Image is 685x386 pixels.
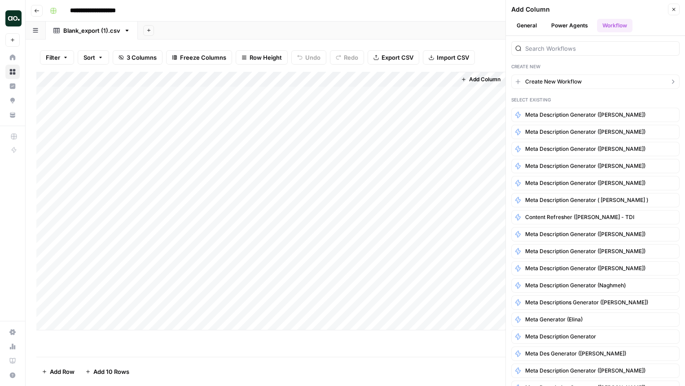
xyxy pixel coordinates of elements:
[5,108,20,122] a: Your Data
[63,26,120,35] div: Blank_export (1).csv
[525,247,645,255] span: Meta Description Generator ([PERSON_NAME])
[437,53,469,62] span: Import CSV
[525,196,648,204] span: Meta Description Generator ( [PERSON_NAME] )
[511,142,680,156] button: Meta Description Generator ([PERSON_NAME])
[511,210,680,224] button: Content Refresher ([PERSON_NAME] - TDI
[511,278,680,293] button: Meta Description Generator (Naghmeh)
[511,364,680,378] button: Meta Description Generator ([PERSON_NAME])
[83,53,95,62] span: Sort
[511,227,680,241] button: Meta Description Generator ([PERSON_NAME])
[511,329,680,344] button: Meta Description Generator
[40,50,74,65] button: Filter
[525,316,583,324] span: Meta Generator (Elina)
[511,125,680,139] button: Meta Description Generator ([PERSON_NAME])
[511,75,680,89] button: Create New Workflow
[5,10,22,26] img: AirOps October Cohort Logo
[525,145,645,153] span: Meta Description Generator ([PERSON_NAME])
[525,128,645,136] span: Meta Description Generator ([PERSON_NAME])
[5,339,20,354] a: Usage
[80,364,135,379] button: Add 10 Rows
[423,50,475,65] button: Import CSV
[525,298,648,307] span: Meta Descriptions Generator ([PERSON_NAME])
[5,368,20,382] button: Help + Support
[525,213,634,221] span: Content Refresher ([PERSON_NAME] - TDI
[511,159,680,173] button: Meta Description Generator ([PERSON_NAME])
[46,53,60,62] span: Filter
[457,74,504,85] button: Add Column
[511,108,680,122] button: Meta Description Generator ([PERSON_NAME])
[5,79,20,93] a: Insights
[46,22,138,39] a: Blank_export (1).csv
[525,264,645,272] span: Meta Description Generator ([PERSON_NAME])
[36,364,80,379] button: Add Row
[511,295,680,310] button: Meta Descriptions Generator ([PERSON_NAME])
[525,350,626,358] span: Meta Des Generator ([PERSON_NAME])
[180,53,226,62] span: Freeze Columns
[525,78,582,86] span: Create New Workflow
[511,347,680,361] button: Meta Des Generator ([PERSON_NAME])
[546,19,593,32] button: Power Agents
[525,367,645,375] span: Meta Description Generator ([PERSON_NAME])
[5,7,20,30] button: Workspace: AirOps October Cohort
[166,50,232,65] button: Freeze Columns
[511,261,680,276] button: Meta Description Generator ([PERSON_NAME])
[236,50,288,65] button: Row Height
[78,50,109,65] button: Sort
[382,53,413,62] span: Export CSV
[5,354,20,368] a: Learning Hub
[511,244,680,259] button: Meta Description Generator ([PERSON_NAME])
[5,93,20,108] a: Opportunities
[597,19,632,32] button: Workflow
[113,50,162,65] button: 3 Columns
[127,53,157,62] span: 3 Columns
[469,75,501,83] span: Add Column
[344,53,358,62] span: Redo
[511,96,680,103] div: Select Existing
[511,63,680,70] div: Create New
[93,367,129,376] span: Add 10 Rows
[305,53,321,62] span: Undo
[330,50,364,65] button: Redo
[368,50,419,65] button: Export CSV
[511,176,680,190] button: Meta Description Generator ([PERSON_NAME])
[525,333,596,341] span: Meta Description Generator
[511,312,680,327] button: Meta Generator (Elina)
[250,53,282,62] span: Row Height
[525,179,645,187] span: Meta Description Generator ([PERSON_NAME])
[525,111,645,119] span: Meta Description Generator ([PERSON_NAME])
[5,65,20,79] a: Browse
[525,281,626,289] span: Meta Description Generator (Naghmeh)
[525,162,645,170] span: Meta Description Generator ([PERSON_NAME])
[511,19,542,32] button: General
[50,367,75,376] span: Add Row
[511,193,680,207] button: Meta Description Generator ( [PERSON_NAME] )
[525,44,676,53] input: Search Workflows
[291,50,326,65] button: Undo
[5,325,20,339] a: Settings
[525,230,645,238] span: Meta Description Generator ([PERSON_NAME])
[5,50,20,65] a: Home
